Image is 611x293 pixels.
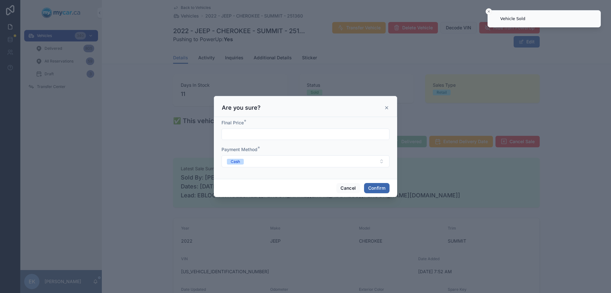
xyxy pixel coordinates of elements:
button: Select Button [221,155,390,167]
div: Cash [231,159,240,165]
h3: Are you sure? [222,104,261,112]
button: Cancel [336,183,360,193]
button: Confirm [364,183,390,193]
span: FInal Price [221,120,244,125]
button: Close toast [486,8,492,15]
span: Payment Method [221,147,257,152]
div: Vehicle Sold [500,16,525,22]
